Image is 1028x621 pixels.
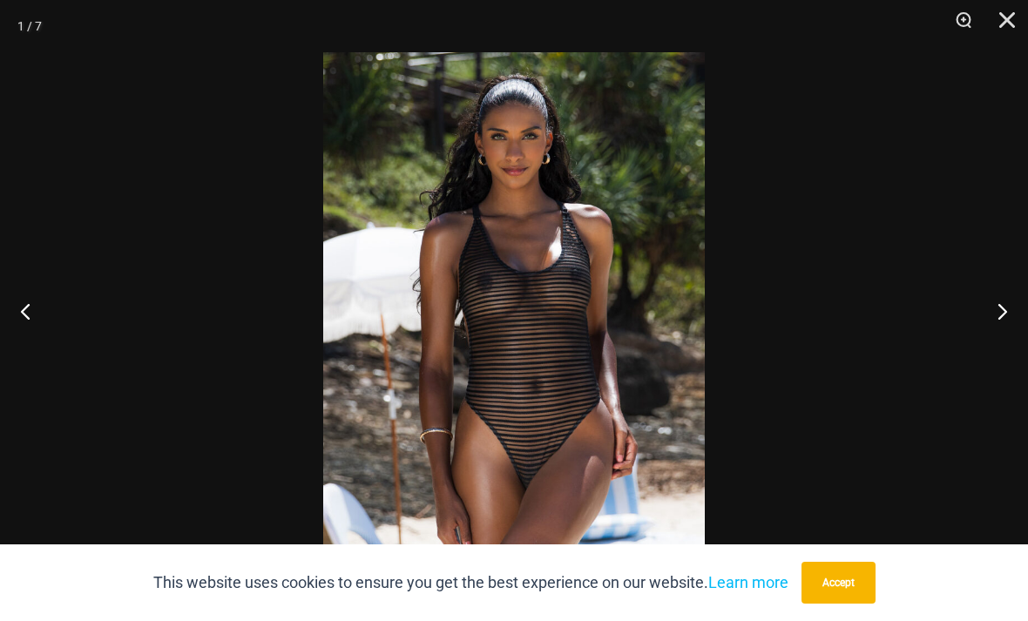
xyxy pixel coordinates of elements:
a: Learn more [708,573,788,591]
p: This website uses cookies to ensure you get the best experience on our website. [153,570,788,596]
button: Next [963,267,1028,354]
div: 1 / 7 [17,13,42,39]
button: Accept [801,562,876,604]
